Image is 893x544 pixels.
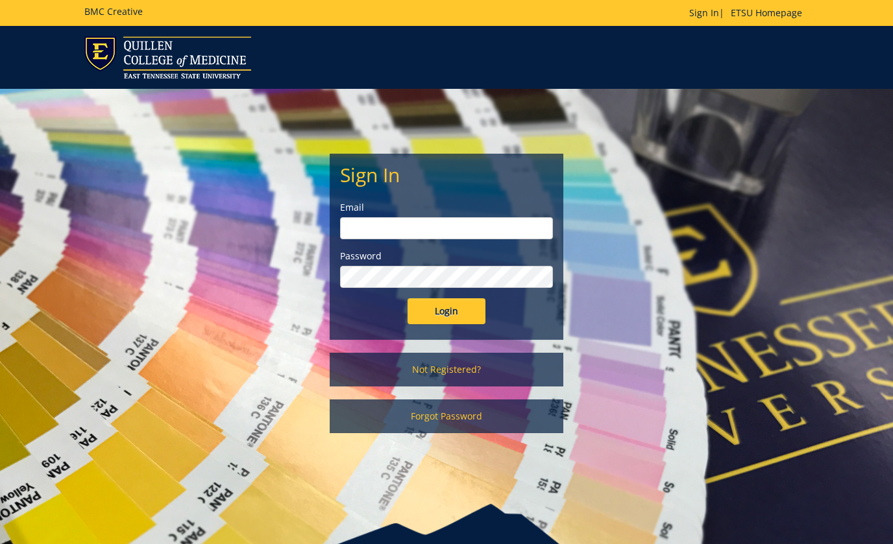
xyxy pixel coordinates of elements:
label: Email [340,201,553,214]
p: | [689,6,809,19]
a: ETSU Homepage [724,6,809,19]
input: Login [408,298,485,324]
h5: BMC Creative [84,6,143,16]
label: Password [340,250,553,263]
a: Sign In [689,6,719,19]
a: Forgot Password [330,399,563,433]
h2: Sign In [340,164,553,185]
a: Not Registered? [330,353,563,386]
img: ETSU logo [84,36,251,78]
